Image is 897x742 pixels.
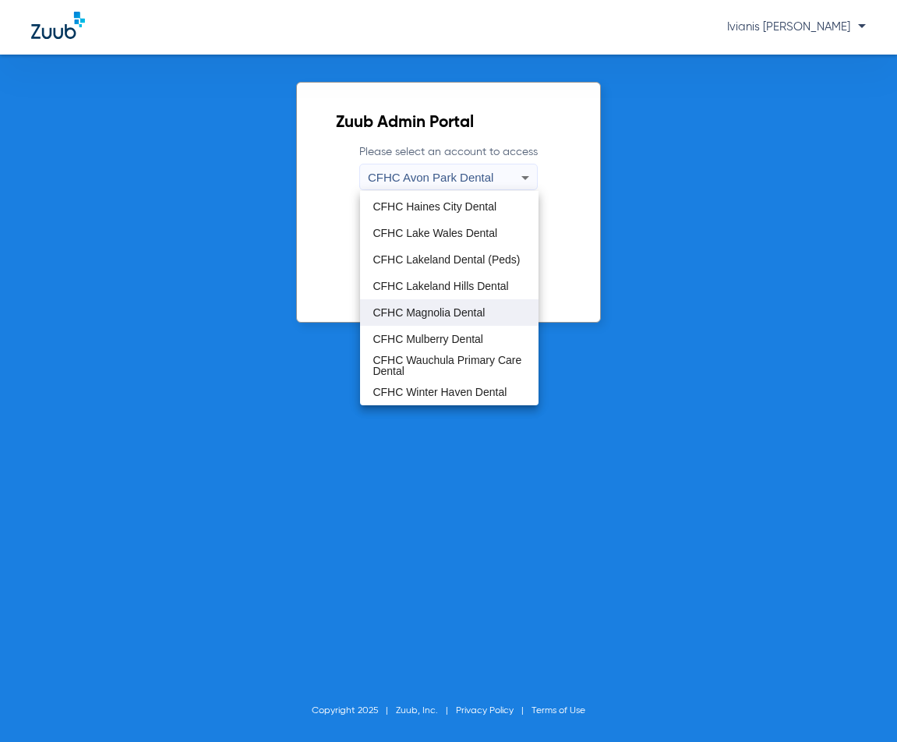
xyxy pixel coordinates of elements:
iframe: Chat Widget [819,667,897,742]
span: CFHC Wauchula Primary Care Dental [373,355,525,376]
span: CFHC Mulberry Dental [373,334,483,344]
span: CFHC Magnolia Dental [373,307,485,318]
span: CFHC Lakeland Hills Dental [373,281,508,291]
span: CFHC Winter Haven Dental [373,387,507,397]
span: CFHC Lake Wales Dental [373,228,497,238]
span: CFHC Haines City Dental [373,201,496,212]
span: CFHC Lakeland Dental (Peds) [373,254,520,265]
